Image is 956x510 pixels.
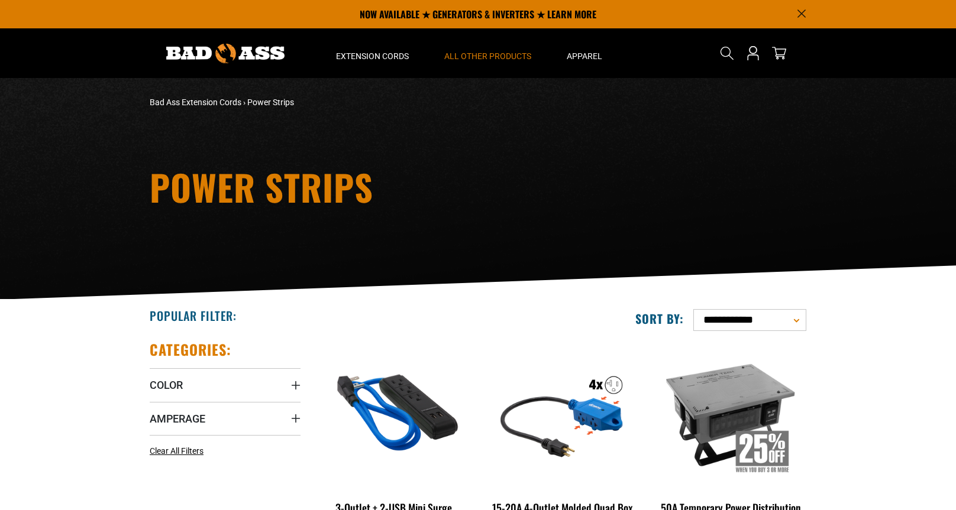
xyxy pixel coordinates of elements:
[150,402,301,435] summary: Amperage
[427,28,549,78] summary: All Other Products
[567,51,602,61] span: Apparel
[150,368,301,401] summary: Color
[487,346,637,482] img: 15-20A 4-Outlet Molded Quad Box
[150,98,241,107] a: Bad Ass Extension Cords
[444,51,531,61] span: All Other Products
[549,28,620,78] summary: Apparel
[247,98,294,107] span: Power Strips
[319,346,469,482] img: blue
[150,378,183,392] span: Color
[635,311,684,326] label: Sort by:
[150,412,205,425] span: Amperage
[150,446,204,456] span: Clear All Filters
[243,98,246,107] span: ›
[150,340,231,359] h2: Categories:
[656,346,805,482] img: 50A Temporary Power Distribution Spider Box
[336,51,409,61] span: Extension Cords
[150,169,582,204] h1: Power Strips
[718,44,737,63] summary: Search
[318,28,427,78] summary: Extension Cords
[150,308,237,323] h2: Popular Filter:
[166,44,285,63] img: Bad Ass Extension Cords
[150,96,582,109] nav: breadcrumbs
[150,445,208,457] a: Clear All Filters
